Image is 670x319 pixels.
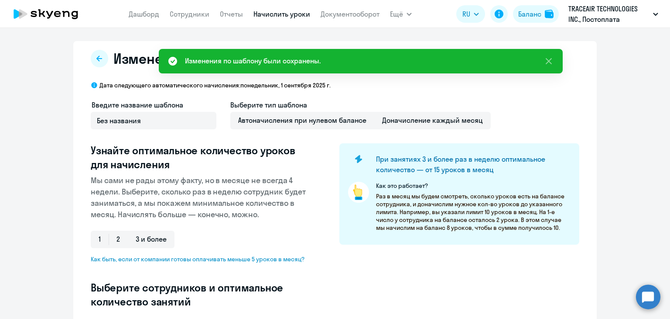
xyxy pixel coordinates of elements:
span: Ещё [390,9,403,19]
a: Дашборд [129,10,159,18]
h3: Узнайте оптимальное количество уроков для начисления [91,143,311,171]
span: 2 [109,231,128,248]
button: Балансbalance [513,5,559,23]
a: Документооборот [321,10,379,18]
span: Изменение шаблона [113,50,249,67]
button: TRACEAIR TECHNOLOGIES INC., Постоплата [564,3,663,24]
button: Ещё [390,5,412,23]
span: Как быть, если от компании готовы оплачивать меньше 5 уроков в месяц? [91,255,311,263]
div: Баланс [518,9,541,19]
p: Мы сами не рады этому факту, но в месяце не всегда 4 недели. Выберите, сколько раз в неделю сотру... [91,175,311,220]
span: Автоначисления при нулевом балансе [230,112,374,129]
span: 1 [91,231,109,248]
button: RU [456,5,485,23]
img: pointer-circle [348,182,369,203]
input: Без названия [91,112,216,129]
span: 3 и более [128,231,174,248]
a: Сотрудники [170,10,209,18]
span: Доначисление каждый месяц [374,112,491,129]
p: Раз в месяц мы будем смотреть, сколько уроков есть на балансе сотрудника, и доначислим нужное кол... [376,192,571,232]
div: Изменения по шаблону были сохранены. [185,55,321,66]
a: Отчеты [220,10,243,18]
img: balance [545,10,554,18]
h4: Выберите тип шаблона [230,100,491,110]
p: Как это работает? [376,182,571,190]
a: Начислить уроки [253,10,310,18]
h3: Выберите сотрудников и оптимальное количество занятий [91,281,311,309]
span: Введите название шаблона [92,101,183,109]
p: Дата следующего автоматического начисления: понедельник, 1 сентября 2025 г. [99,81,331,89]
h4: При занятиях 3 и более раз в неделю оптимальное количество — от 15 уроков в месяц [376,154,564,175]
span: RU [462,9,470,19]
p: TRACEAIR TECHNOLOGIES INC., Постоплата [568,3,649,24]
